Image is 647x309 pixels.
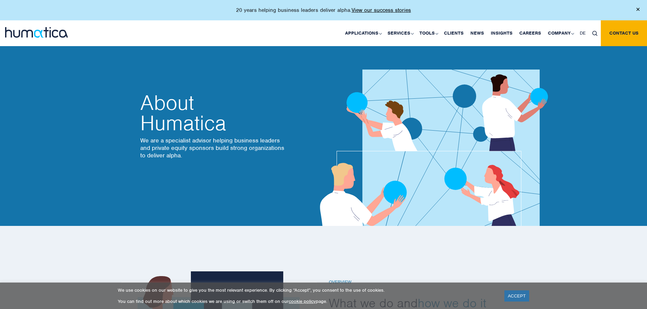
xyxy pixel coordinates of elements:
[289,298,316,304] a: cookie policy
[118,287,496,293] p: We use cookies on our website to give you the most relevant experience. By clicking “Accept”, you...
[384,20,416,46] a: Services
[487,20,516,46] a: Insights
[140,93,286,133] h2: Humatica
[601,20,647,46] a: Contact us
[516,20,544,46] a: Careers
[441,20,467,46] a: Clients
[576,20,589,46] a: DE
[5,27,68,38] img: logo
[504,290,529,302] a: ACCEPT
[140,93,286,113] span: About
[236,7,411,14] p: 20 years helping business leaders deliver alpha.
[352,7,411,14] a: View our success stories
[592,31,597,36] img: search_icon
[118,298,496,304] p: You can find out more about which cookies we are using or switch them off on our page.
[416,20,441,46] a: Tools
[140,137,286,159] p: We are a specialist advisor helping business leaders and private equity sponsors build strong org...
[580,30,586,36] span: DE
[342,20,384,46] a: Applications
[544,20,576,46] a: Company
[467,20,487,46] a: News
[329,279,512,285] h6: Overview
[300,30,567,226] img: about_banner1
